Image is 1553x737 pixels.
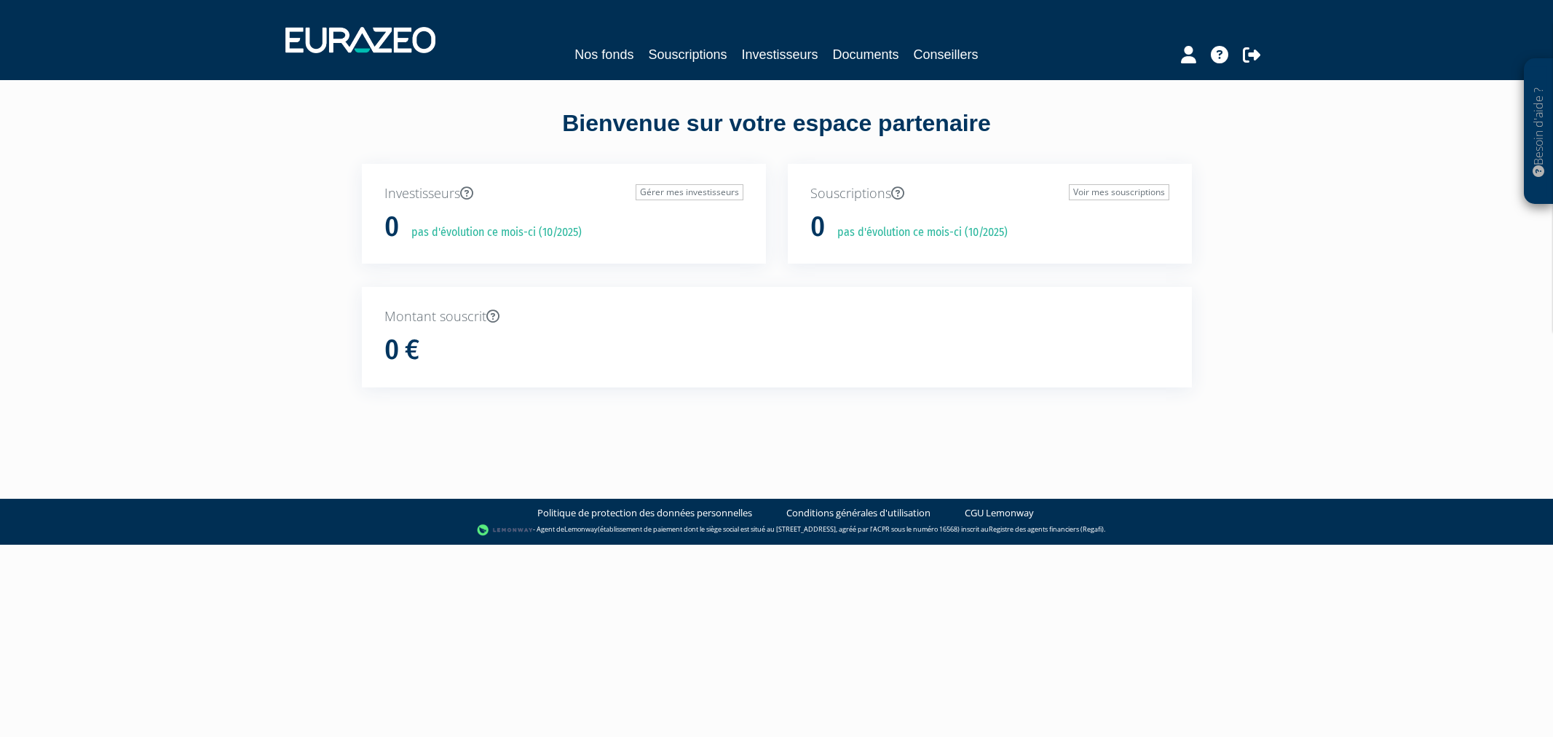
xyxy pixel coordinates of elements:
div: Bienvenue sur votre espace partenaire [351,107,1203,164]
h1: 0 [810,212,825,243]
a: Voir mes souscriptions [1069,184,1169,200]
img: 1732889491-logotype_eurazeo_blanc_rvb.png [285,27,435,53]
p: Besoin d'aide ? [1530,66,1547,197]
a: Conseillers [914,44,979,65]
p: Souscriptions [810,184,1169,203]
a: Gérer mes investisseurs [636,184,743,200]
a: Lemonway [564,524,598,534]
p: Investisseurs [384,184,743,203]
a: Conditions générales d'utilisation [786,506,930,520]
a: Politique de protection des données personnelles [537,506,752,520]
a: Nos fonds [574,44,633,65]
p: pas d'évolution ce mois-ci (10/2025) [401,224,582,241]
a: Registre des agents financiers (Regafi) [989,524,1104,534]
a: CGU Lemonway [965,506,1034,520]
h1: 0 [384,212,399,243]
img: logo-lemonway.png [477,523,533,537]
div: - Agent de (établissement de paiement dont le siège social est situé au [STREET_ADDRESS], agréé p... [15,523,1538,537]
h1: 0 € [384,335,419,366]
p: Montant souscrit [384,307,1169,326]
a: Souscriptions [648,44,727,65]
a: Documents [833,44,899,65]
p: pas d'évolution ce mois-ci (10/2025) [827,224,1008,241]
a: Investisseurs [741,44,818,65]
